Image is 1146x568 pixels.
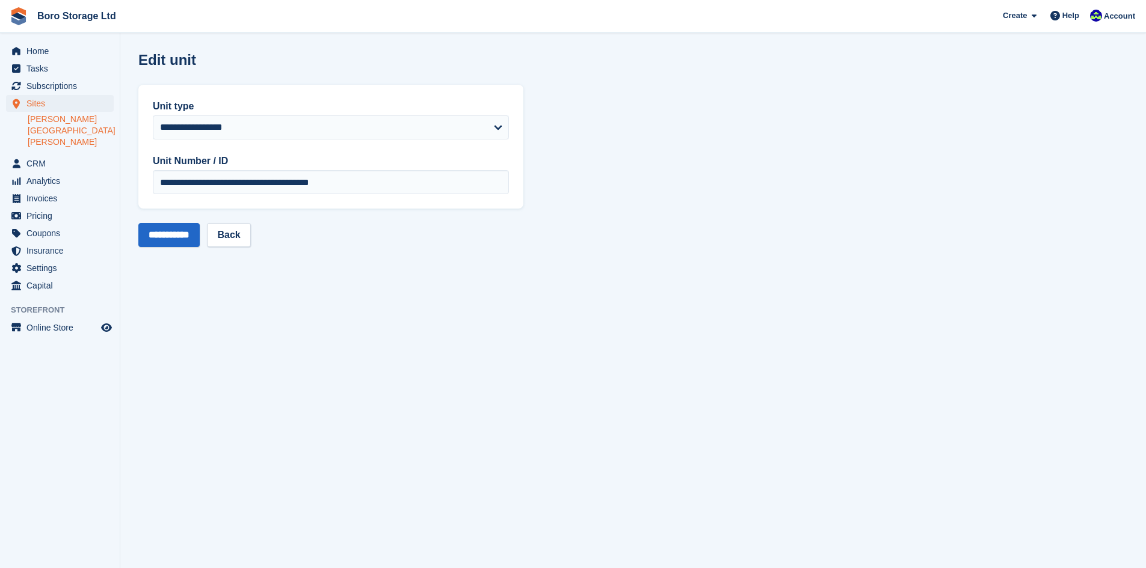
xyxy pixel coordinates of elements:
span: Settings [26,260,99,276]
a: menu [6,43,114,60]
a: menu [6,260,114,276]
span: Account [1104,10,1135,22]
span: Subscriptions [26,78,99,94]
img: Tobie Hillier [1090,10,1102,22]
h1: Edit unit [138,52,196,68]
img: stora-icon-8386f47178a22dfd0bd8f6a31ec36ba5ce8667c1dd55bd0f319d3a0aa187defe.svg [10,7,28,25]
a: menu [6,225,114,242]
span: Online Store [26,319,99,336]
span: CRM [26,155,99,172]
a: Back [207,223,250,247]
a: [PERSON_NAME][GEOGRAPHIC_DATA][PERSON_NAME] [28,114,114,148]
span: Insurance [26,242,99,259]
a: menu [6,319,114,336]
label: Unit type [153,99,509,114]
span: Create [1003,10,1027,22]
a: menu [6,78,114,94]
a: menu [6,173,114,189]
a: menu [6,207,114,224]
a: menu [6,242,114,259]
label: Unit Number / ID [153,154,509,168]
a: Boro Storage Ltd [32,6,121,26]
a: menu [6,155,114,172]
a: menu [6,60,114,77]
span: Coupons [26,225,99,242]
span: Analytics [26,173,99,189]
a: menu [6,95,114,112]
span: Storefront [11,304,120,316]
a: menu [6,190,114,207]
span: Pricing [26,207,99,224]
span: Invoices [26,190,99,207]
span: Help [1062,10,1079,22]
a: menu [6,277,114,294]
span: Tasks [26,60,99,77]
span: Capital [26,277,99,294]
a: Preview store [99,320,114,335]
span: Home [26,43,99,60]
span: Sites [26,95,99,112]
